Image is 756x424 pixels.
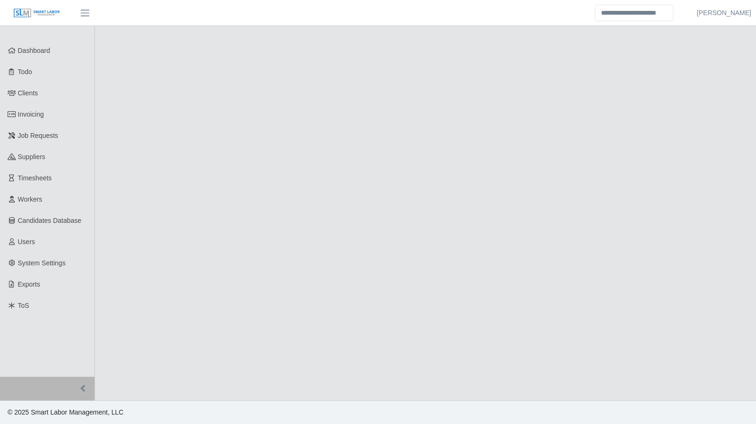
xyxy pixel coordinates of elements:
[18,153,45,161] span: Suppliers
[18,47,51,54] span: Dashboard
[18,132,59,139] span: Job Requests
[18,302,29,309] span: ToS
[13,8,60,18] img: SLM Logo
[18,259,66,267] span: System Settings
[18,68,32,76] span: Todo
[697,8,751,18] a: [PERSON_NAME]
[18,174,52,182] span: Timesheets
[18,238,35,246] span: Users
[8,408,123,416] span: © 2025 Smart Labor Management, LLC
[595,5,673,21] input: Search
[18,217,82,224] span: Candidates Database
[18,280,40,288] span: Exports
[18,89,38,97] span: Clients
[18,110,44,118] span: Invoicing
[18,195,43,203] span: Workers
